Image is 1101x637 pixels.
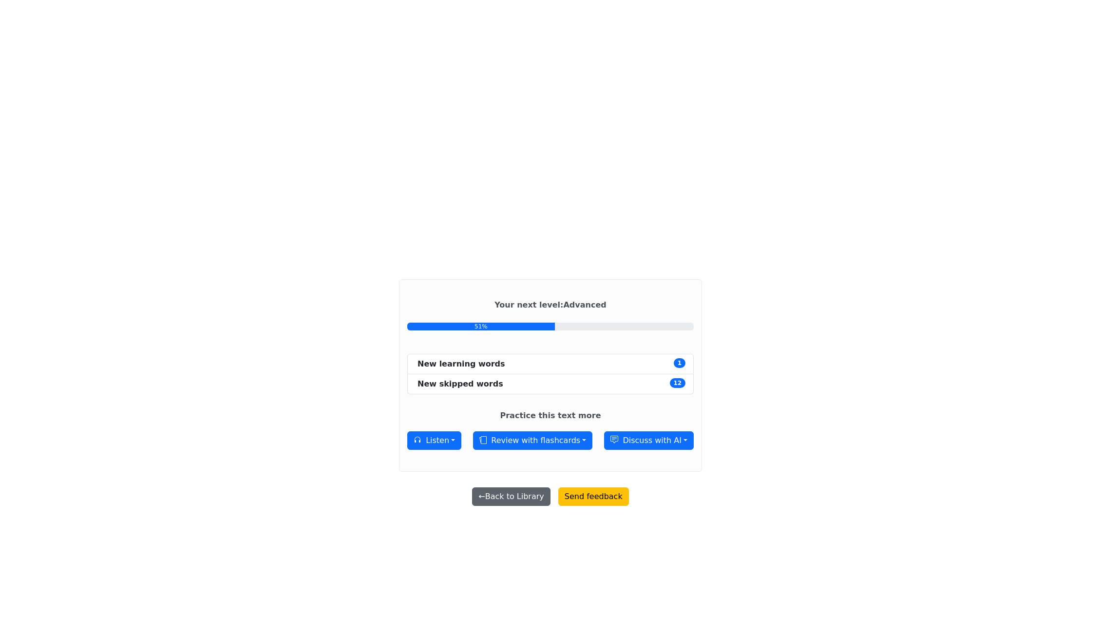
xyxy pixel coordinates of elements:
button: Discuss with AI [604,431,694,450]
a: 51% [407,323,694,330]
div: 51% [407,323,555,330]
strong: Practice this text more [500,411,601,420]
div: New learning words [418,358,505,370]
button: Send feedback [558,487,629,506]
button: Review with flashcards [473,431,592,450]
button: Listen [407,431,461,450]
span: 1 [674,358,685,368]
a: ←Back to Library [468,487,554,497]
span: 12 [670,378,685,388]
strong: Your next level : Advanced [494,300,607,309]
div: New skipped words [418,378,503,390]
button: ←Back to Library [472,487,550,506]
